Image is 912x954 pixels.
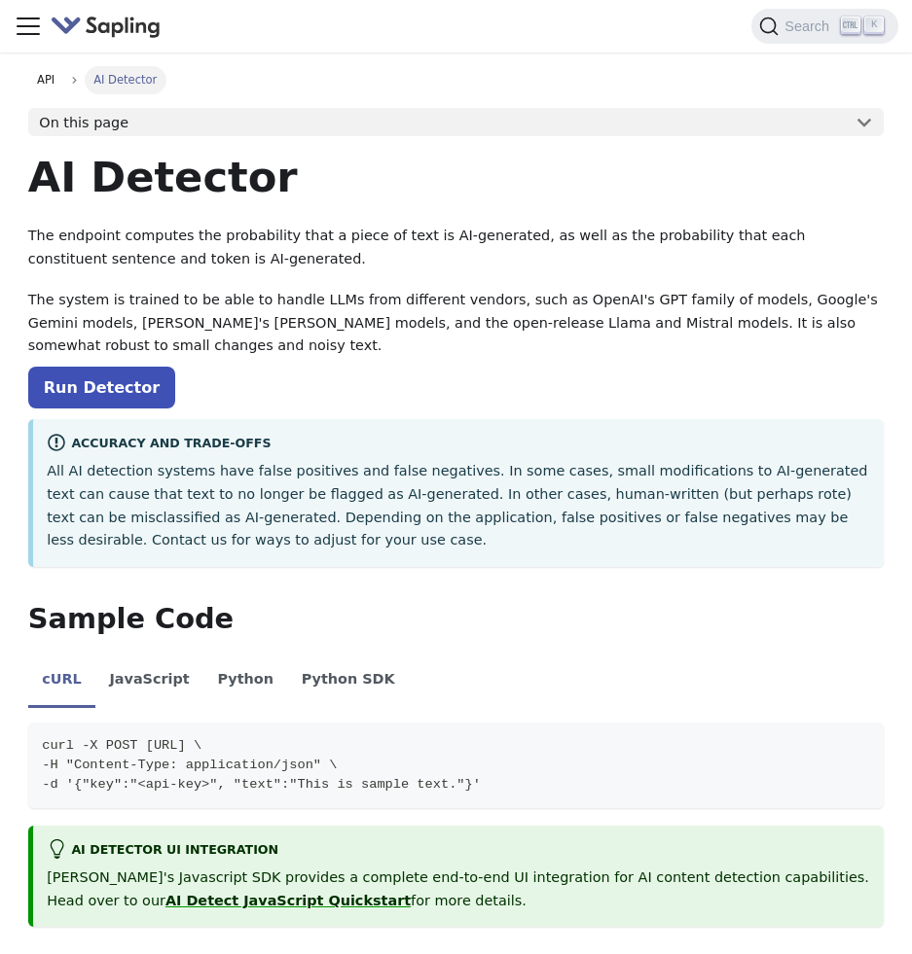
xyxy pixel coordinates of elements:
[779,18,841,34] span: Search
[51,13,162,41] img: Sapling.ai
[37,73,55,87] span: API
[42,758,337,772] span: -H "Content-Type: application/json" \
[42,738,201,753] span: curl -X POST [URL] \
[42,777,481,792] span: -d '{"key":"<api-key>", "text":"This is sample text."}'
[28,225,884,271] p: The endpoint computes the probability that a piece of text is AI-generated, as well as the probab...
[47,460,870,552] p: All AI detection systems have false positives and false negatives. In some cases, small modificat...
[28,151,884,203] h1: AI Detector
[28,66,64,93] a: API
[864,17,884,34] kbd: K
[28,654,95,709] li: cURL
[28,602,884,637] h2: Sample Code
[14,12,43,41] button: Toggle navigation bar
[165,893,411,908] a: AI Detect JavaScript Quickstart
[28,289,884,358] p: The system is trained to be able to handle LLMs from different vendors, such as OpenAI's GPT fami...
[85,66,166,93] span: AI Detector
[203,654,287,709] li: Python
[287,654,409,709] li: Python SDK
[47,839,870,863] div: AI Detector UI integration
[51,13,168,41] a: Sapling.ai
[28,66,884,93] nav: Breadcrumbs
[47,433,870,456] div: Accuracy and Trade-offs
[751,9,897,44] button: Search (Ctrl+K)
[28,367,175,408] a: Run Detector
[95,654,203,709] li: JavaScript
[28,108,884,137] button: On this page
[47,866,870,913] p: [PERSON_NAME]'s Javascript SDK provides a complete end-to-end UI integration for AI content detec...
